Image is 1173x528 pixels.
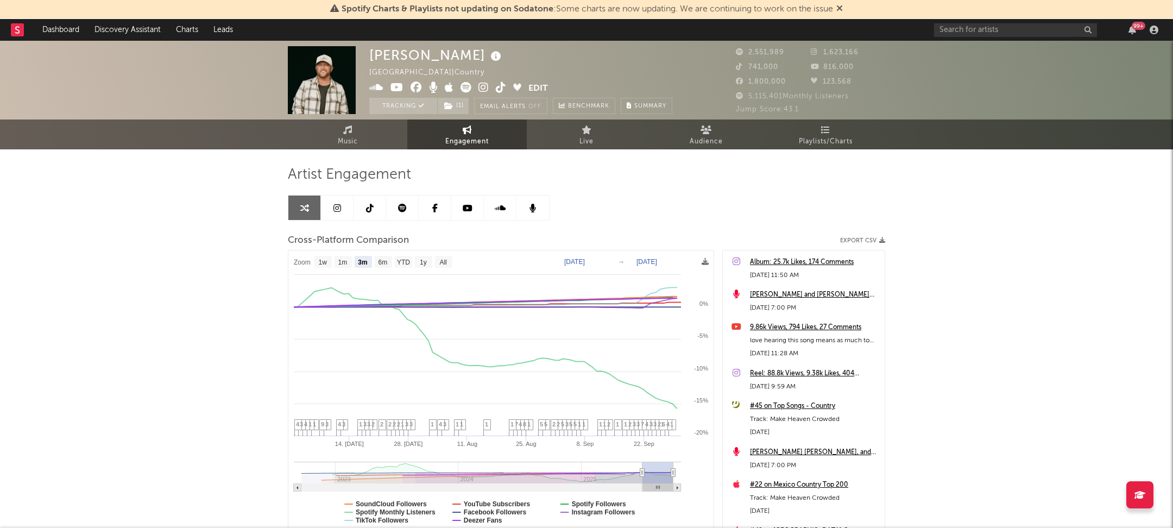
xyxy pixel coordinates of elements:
[736,49,784,56] span: 2,551,989
[519,421,522,428] span: 4
[565,421,569,428] span: 3
[313,421,316,428] span: 1
[634,103,666,109] span: Summary
[569,421,572,428] span: 5
[811,49,859,56] span: 1,623,166
[750,426,879,439] div: [DATE]
[624,421,627,428] span: 1
[288,120,407,149] a: Music
[561,421,564,428] span: 5
[603,421,606,428] span: 1
[836,5,843,14] span: Dismiss
[431,421,434,428] span: 1
[510,421,514,428] span: 1
[464,500,531,508] text: YouTube Subscribers
[359,421,362,428] span: 1
[750,256,879,269] a: Album: 25.7k Likes, 174 Comments
[840,237,885,244] button: Export CSV
[658,421,664,428] span: 21
[363,421,367,428] span: 3
[636,421,640,428] span: 3
[616,421,619,428] span: 1
[750,413,879,426] div: Track: Make Heaven Crowded
[380,421,383,428] span: 2
[527,120,646,149] a: Live
[485,421,488,428] span: 1
[934,23,1097,37] input: Search for artists
[397,259,410,266] text: YTD
[641,421,644,428] span: 7
[445,135,489,148] span: Engagement
[750,367,879,380] div: Reel: 88.8k Views, 9.38k Likes, 404 Comments
[401,421,404,428] span: 1
[811,64,854,71] span: 816,000
[367,421,370,428] span: 3
[397,421,400,428] span: 2
[564,258,585,266] text: [DATE]
[371,421,375,428] span: 2
[646,120,766,149] a: Audience
[206,19,241,41] a: Leads
[515,421,518,428] span: 7
[457,441,477,447] text: 11. Aug
[573,421,577,428] span: 5
[699,300,708,307] text: 0%
[750,347,879,360] div: [DATE] 11:28 AM
[407,120,527,149] a: Engagement
[394,441,422,447] text: 28. [DATE]
[356,517,408,524] text: TikTok Followers
[342,5,833,14] span: : Some charts are now updating. We are continuing to work on the issue
[697,332,708,339] text: -5%
[578,421,581,428] span: 1
[294,259,311,266] text: Zoom
[464,517,502,524] text: Deezer Fans
[356,500,427,508] text: SoundCloud Followers
[456,421,459,428] span: 1
[358,259,367,266] text: 3m
[168,19,206,41] a: Charts
[750,321,879,334] a: 9.86k Views, 794 Likes, 27 Comments
[464,508,527,516] text: Facebook Followers
[628,421,632,428] span: 2
[527,421,531,428] span: 1
[572,508,635,516] text: Instagram Followers
[736,64,778,71] span: 741,000
[750,505,879,518] div: [DATE]
[319,259,327,266] text: 1w
[634,441,654,447] text: 22. Sep
[516,441,536,447] text: 25. Aug
[576,441,594,447] text: 8. Sep
[750,446,879,459] a: [PERSON_NAME] [PERSON_NAME], and [PERSON_NAME] at Alliant Energy Powerhouse ([DATE])
[420,259,427,266] text: 1y
[369,46,504,64] div: [PERSON_NAME]
[321,421,324,428] span: 9
[636,258,657,266] text: [DATE]
[300,421,303,428] span: 3
[799,135,853,148] span: Playlists/Charts
[369,66,497,79] div: [GEOGRAPHIC_DATA] | Country
[304,421,307,428] span: 4
[393,421,396,428] span: 2
[633,421,636,428] span: 3
[750,380,879,393] div: [DATE] 9:59 AM
[388,421,392,428] span: 2
[342,5,553,14] span: Spotify Charts & Playlists not updating on Sodatone
[439,421,442,428] span: 4
[553,98,615,114] a: Benchmark
[409,421,413,428] span: 3
[335,441,364,447] text: 14. [DATE]
[750,479,879,492] div: #22 on Mexico Country Top 200
[694,365,708,372] text: -10%
[557,421,560,428] span: 2
[540,421,543,428] span: 5
[618,258,625,266] text: →
[443,421,446,428] span: 3
[338,421,341,428] span: 4
[750,400,879,413] a: #45 on Top Songs - Country
[552,421,556,428] span: 2
[750,301,879,315] div: [DATE] 7:00 PM
[296,421,299,428] span: 4
[379,259,388,266] text: 6m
